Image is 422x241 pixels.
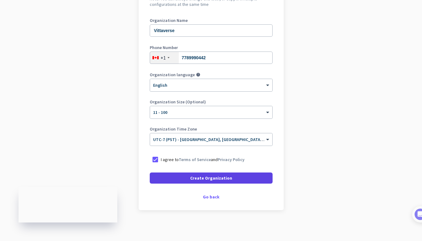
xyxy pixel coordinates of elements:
input: 506-234-5678 [150,52,273,64]
div: +1 [161,55,166,61]
a: Terms of Service [179,157,211,162]
p: I agree to and [161,156,244,163]
label: Phone Number [150,45,273,50]
label: Organization Time Zone [150,127,273,131]
label: Organization Name [150,18,273,23]
input: What is the name of your organization? [150,24,273,37]
i: help [196,73,200,77]
label: Organization language [150,73,195,77]
button: Create Organization [150,172,273,184]
label: Organization Size (Optional) [150,100,273,104]
div: Go back [150,195,273,199]
a: Privacy Policy [218,157,244,162]
iframe: Insightful Status [19,187,117,222]
span: Create Organization [190,175,232,181]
